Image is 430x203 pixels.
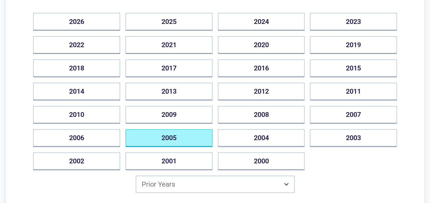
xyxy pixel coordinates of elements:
button: 2009 [126,106,212,124]
button: 2017 [126,59,212,77]
button: 2016 [218,59,305,77]
button: 2021 [126,36,212,54]
button: 2012 [218,83,305,100]
button: 2008 [218,106,305,124]
button: 2022 [33,36,120,54]
button: 2001 [126,152,212,170]
button: 2025 [126,13,212,31]
button: 2018 [33,59,120,77]
button: 2003 [310,129,397,147]
button: 2013 [126,83,212,100]
button: 2000 [218,152,305,170]
button: 2010 [33,106,120,124]
button: 2004 [218,129,305,147]
button: 2002 [33,152,120,170]
button: 2014 [33,83,120,100]
button: 2015 [310,59,397,77]
button: 2020 [218,36,305,54]
button: 2026 [33,13,120,31]
button: 2023 [310,13,397,31]
button: 2005 [126,129,212,147]
button: Prior Years [136,176,295,193]
button: 2024 [218,13,305,31]
button: 2007 [310,106,397,124]
button: 2011 [310,83,397,100]
button: 2019 [310,36,397,54]
button: 2006 [33,129,120,147]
